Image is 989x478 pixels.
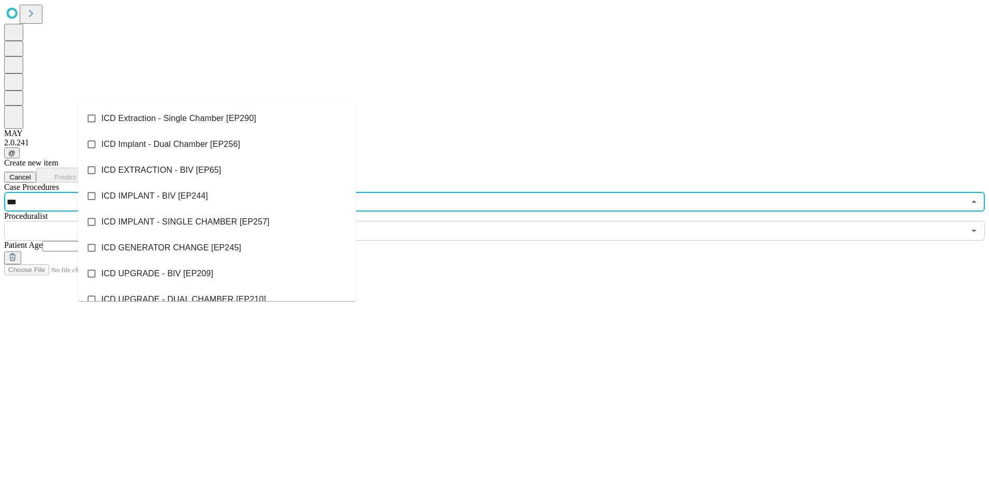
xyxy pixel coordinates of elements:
[101,112,256,125] span: ICD Extraction - Single Chamber [EP290]
[4,129,985,138] div: MAY
[4,138,985,147] div: 2.0.241
[4,158,58,167] span: Create new item
[101,190,208,202] span: ICD IMPLANT - BIV [EP244]
[4,147,20,158] button: @
[4,212,48,220] span: Proceduralist
[101,216,269,228] span: ICD IMPLANT - SINGLE CHAMBER [EP257]
[36,168,84,183] button: Predict
[101,164,221,176] span: ICD EXTRACTION - BIV [EP65]
[9,173,31,181] span: Cancel
[4,172,36,183] button: Cancel
[967,223,981,238] button: Open
[8,149,16,157] span: @
[101,138,240,151] span: ICD Implant - Dual Chamber [EP256]
[4,241,42,249] span: Patient Age
[101,242,241,254] span: ICD GENERATOR CHANGE [EP245]
[967,195,981,209] button: Close
[101,267,213,280] span: ICD UPGRADE - BIV [EP209]
[54,173,76,181] span: Predict
[101,293,266,306] span: ICD UPGRADE - DUAL CHAMBER [EP210]
[4,183,59,191] span: Scheduled Procedure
